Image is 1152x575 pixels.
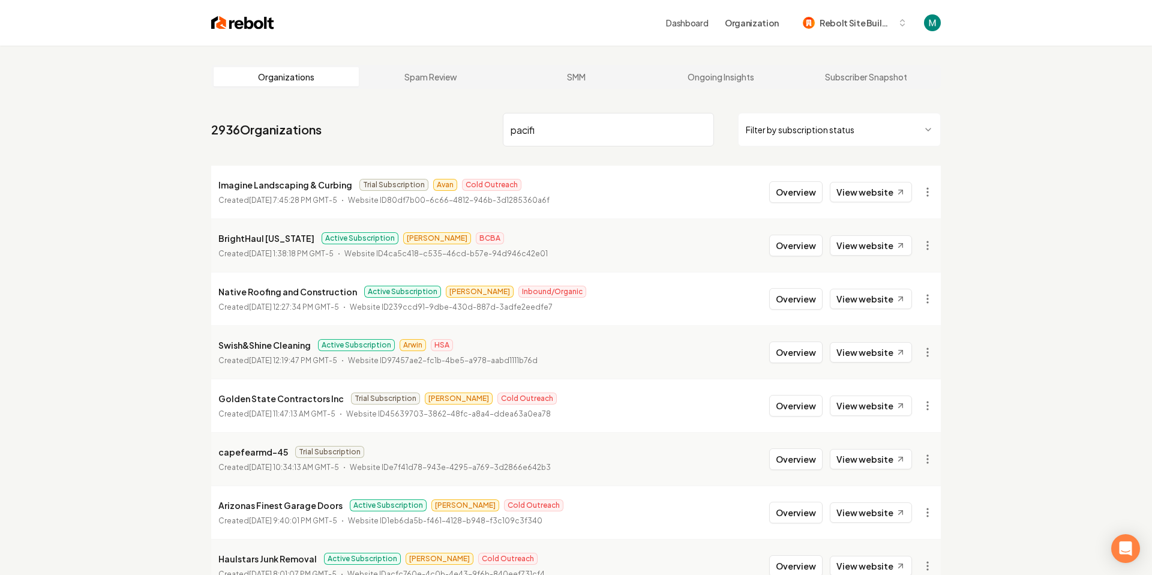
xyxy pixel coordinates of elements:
a: View website [830,396,912,416]
p: Website ID 239ccd91-9dbe-430d-887d-3adfe2eedfe7 [350,301,553,313]
a: SMM [503,67,649,86]
input: Search by name or ID [503,113,714,146]
p: Website ID 97457ae2-fc1b-4be5-a978-aabd1111b76d [348,355,538,367]
time: [DATE] 11:47:13 AM GMT-5 [249,409,335,418]
p: Created [218,301,339,313]
span: [PERSON_NAME] [403,232,471,244]
button: Overview [769,448,823,470]
span: [PERSON_NAME] [446,286,514,298]
span: Cold Outreach [504,499,563,511]
span: Cold Outreach [497,393,557,405]
span: Active Subscription [324,553,401,565]
img: Maxime Brunet [924,14,941,31]
p: Website ID 4ca5c418-c535-46cd-b57e-94d946c42e01 [344,248,548,260]
div: Open Intercom Messenger [1111,534,1140,563]
a: Spam Review [359,67,504,86]
p: Created [218,194,337,206]
span: Inbound/Organic [518,286,586,298]
button: Overview [769,288,823,310]
span: Avan [433,179,457,191]
button: Overview [769,181,823,203]
span: Trial Subscription [359,179,428,191]
p: Created [218,515,337,527]
button: Overview [769,235,823,256]
a: View website [830,289,912,309]
img: Rebolt Site Builder [803,17,815,29]
p: Created [218,355,337,367]
span: Active Subscription [322,232,398,244]
span: HSA [431,339,453,351]
p: BrightHaul [US_STATE] [218,231,314,245]
p: Imagine Landscaping & Curbing [218,178,352,192]
time: [DATE] 12:19:47 PM GMT-5 [249,356,337,365]
span: Rebolt Site Builder [820,17,893,29]
p: Golden State Contractors Inc [218,391,344,406]
a: 2936Organizations [211,121,322,138]
p: Website ID 80df7b00-6c66-4812-946b-3d1285360a6f [348,194,550,206]
time: [DATE] 1:38:18 PM GMT-5 [249,249,334,258]
p: capefearmd-45 [218,445,288,459]
span: Active Subscription [364,286,441,298]
p: Website ID e7f41d78-943e-4295-a769-3d2866e642b3 [350,462,551,474]
span: Cold Outreach [478,553,538,565]
a: Subscriber Snapshot [793,67,938,86]
button: Overview [769,342,823,363]
p: Swish&Shine Cleaning [218,338,311,352]
span: Cold Outreach [462,179,521,191]
span: [PERSON_NAME] [406,553,473,565]
time: [DATE] 9:40:01 PM GMT-5 [249,516,337,525]
button: Organization [718,12,786,34]
p: Website ID 45639703-3862-48fc-a8a4-ddea63a0ea78 [346,408,551,420]
button: Overview [769,395,823,417]
a: View website [830,182,912,202]
span: BCBA [476,232,504,244]
a: Dashboard [666,17,708,29]
a: View website [830,449,912,469]
p: Haulstars Junk Removal [218,552,317,566]
p: Created [218,462,339,474]
img: Rebolt Logo [211,14,274,31]
button: Overview [769,502,823,523]
a: View website [830,502,912,523]
time: [DATE] 7:45:28 PM GMT-5 [249,196,337,205]
span: Arwin [400,339,426,351]
p: Created [218,408,335,420]
span: [PERSON_NAME] [425,393,493,405]
time: [DATE] 12:27:34 PM GMT-5 [249,303,339,312]
p: Native Roofing and Construction [218,284,357,299]
a: Organizations [214,67,359,86]
a: View website [830,342,912,363]
a: View website [830,235,912,256]
p: Arizonas Finest Garage Doors [218,498,343,513]
a: Ongoing Insights [649,67,794,86]
p: Website ID 1eb6da5b-f461-4128-b948-f3c109c3f340 [348,515,542,527]
span: Trial Subscription [351,393,420,405]
span: Active Subscription [318,339,395,351]
span: Trial Subscription [295,446,364,458]
button: Open user button [924,14,941,31]
p: Created [218,248,334,260]
span: Active Subscription [350,499,427,511]
span: [PERSON_NAME] [431,499,499,511]
time: [DATE] 10:34:13 AM GMT-5 [249,463,339,472]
